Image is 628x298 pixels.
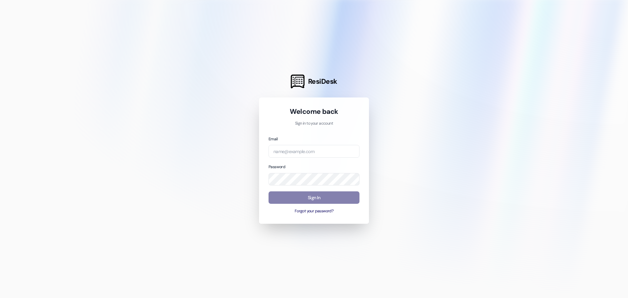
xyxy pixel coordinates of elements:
label: Email [269,136,278,142]
img: ResiDesk Logo [291,75,305,88]
input: name@example.com [269,145,359,158]
span: ResiDesk [308,77,337,86]
label: Password [269,164,285,169]
button: Sign In [269,191,359,204]
p: Sign in to your account [269,121,359,127]
button: Forgot your password? [269,208,359,214]
h1: Welcome back [269,107,359,116]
